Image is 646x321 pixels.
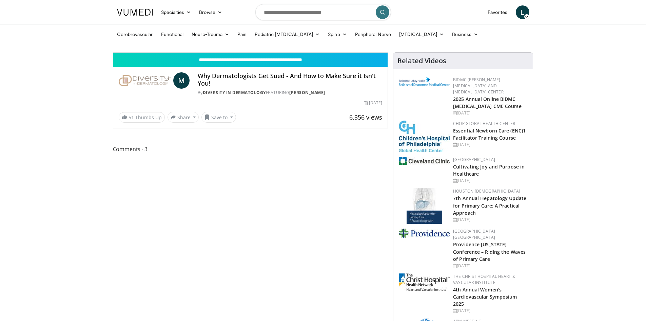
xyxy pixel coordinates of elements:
a: L [516,5,529,19]
span: Comments 3 [113,145,388,154]
a: 4th Annual Women's Cardiovascular Symposium 2025 [453,286,517,307]
img: Diversity in Dermatology [119,72,171,89]
a: Essential Newborn Care (ENC)1 Facilitator Training Course [453,127,526,141]
a: 2025 Annual Online BIDMC [MEDICAL_DATA] CME Course [453,96,522,109]
button: Share [168,112,199,123]
img: 8fbf8b72-0f77-40e1-90f4-9648163fd298.jpg.150x105_q85_autocrop_double_scale_upscale_version-0.2.jpg [399,121,450,152]
div: [DATE] [453,178,527,184]
a: Neuro-Trauma [188,28,233,41]
a: Peripheral Nerve [351,28,395,41]
a: Pediatric [MEDICAL_DATA] [251,28,324,41]
img: c96b19ec-a48b-46a9-9095-935f19585444.png.150x105_q85_autocrop_double_scale_upscale_version-0.2.png [399,77,450,86]
div: [DATE] [453,217,527,223]
a: [GEOGRAPHIC_DATA] [GEOGRAPHIC_DATA] [453,228,495,240]
h4: Related Videos [397,57,446,65]
a: Specialties [157,5,195,19]
div: [DATE] [453,308,527,314]
button: Save to [201,112,236,123]
a: Business [448,28,483,41]
div: [DATE] [364,100,382,106]
div: [DATE] [453,263,527,269]
img: 9aead070-c8c9-47a8-a231-d8565ac8732e.png.150x105_q85_autocrop_double_scale_upscale_version-0.2.jpg [399,229,450,238]
h4: Why Dermatologists Get Sued - And How to Make Sure it Isn't You! [198,72,382,87]
a: Pain [233,28,251,41]
img: 32b1860c-ff7d-4915-9d2b-64ca529f373e.jpg.150x105_q85_autocrop_double_scale_upscale_version-0.2.jpg [399,273,450,291]
a: Favorites [484,5,512,19]
a: 7th Annual Hepatology Update for Primary Care: A Practical Approach [453,195,526,216]
a: Spine [324,28,351,41]
a: Browse [195,5,226,19]
input: Search topics, interventions [255,4,391,20]
a: The Christ Hospital Heart & Vascular Institute [453,273,515,285]
a: Houston [DEMOGRAPHIC_DATA] [453,188,520,194]
a: Diversity in Dermatology [203,90,266,95]
img: VuMedi Logo [117,9,153,16]
span: 51 [129,114,134,121]
a: 51 Thumbs Up [119,112,165,123]
a: Providence [US_STATE] Conference – Riding the Waves of Primary Care [453,241,526,262]
div: [DATE] [453,110,527,116]
a: Functional [157,28,188,41]
img: 83b65fa9-3c25-403e-891e-c43026028dd2.jpg.150x105_q85_autocrop_double_scale_upscale_version-0.2.jpg [407,188,442,224]
a: Cerebrovascular [113,28,157,41]
a: Cultivating Joy and Purpose in Healthcare [453,163,525,177]
a: [GEOGRAPHIC_DATA] [453,157,495,162]
a: [PERSON_NAME] [289,90,325,95]
span: 6,356 views [349,113,382,121]
a: BIDMC [PERSON_NAME][MEDICAL_DATA] and [MEDICAL_DATA] Center [453,77,504,95]
div: By FEATURING [198,90,382,96]
div: [DATE] [453,142,527,148]
a: M [173,72,190,89]
a: [MEDICAL_DATA] [395,28,448,41]
img: 1ef99228-8384-4f7a-af87-49a18d542794.png.150x105_q85_autocrop_double_scale_upscale_version-0.2.jpg [399,157,450,165]
a: CHOP Global Health Center [453,121,515,126]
